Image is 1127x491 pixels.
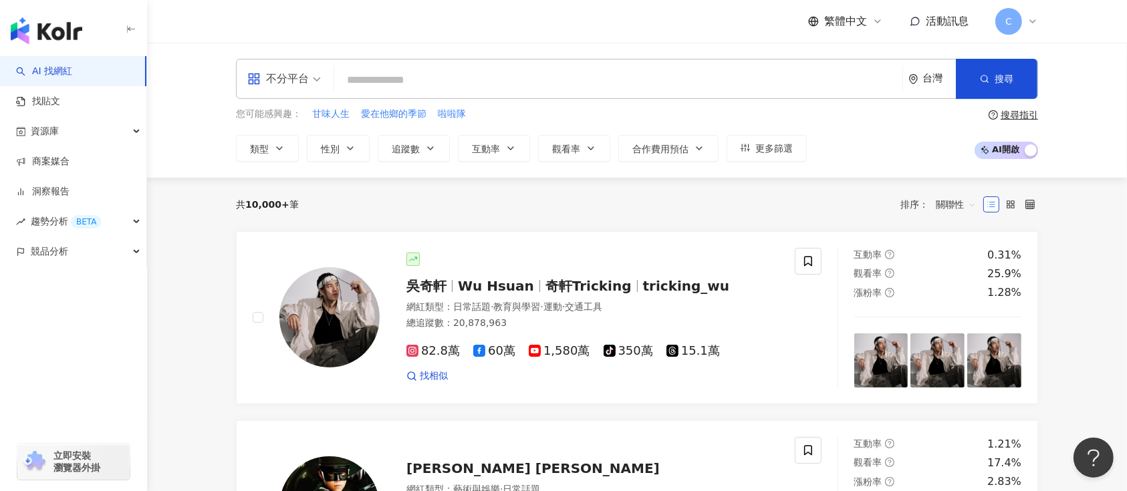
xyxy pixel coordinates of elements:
[31,116,59,146] span: 資源庫
[17,444,130,480] a: chrome extension立即安裝 瀏覽器外掛
[987,437,1021,452] div: 1.21%
[437,107,467,122] button: 啦啦隊
[562,301,565,312] span: ·
[16,95,60,108] a: 找貼文
[618,135,719,162] button: 合作費用預估
[854,287,882,298] span: 漲粉率
[279,267,380,367] img: KOL Avatar
[632,144,688,154] span: 合作費用預估
[378,135,450,162] button: 追蹤數
[493,301,540,312] span: 教育與學習
[16,217,25,226] span: rise
[854,476,882,487] span: 漲粉率
[321,144,340,154] span: 性別
[545,278,632,294] span: 奇軒Tricking
[247,68,309,90] div: 不分平台
[565,301,602,312] span: 交通工具
[438,108,466,121] span: 啦啦隊
[529,344,590,358] span: 1,580萬
[900,194,983,215] div: 排序：
[885,269,894,278] span: question-circle
[987,456,1021,470] div: 17.4%
[987,267,1021,281] div: 25.9%
[491,301,493,312] span: ·
[1001,110,1038,120] div: 搜尋指引
[854,438,882,449] span: 互動率
[406,344,460,358] span: 82.8萬
[406,317,779,330] div: 總追蹤數 ： 20,878,963
[922,73,956,84] div: 台灣
[926,15,969,27] span: 活動訊息
[885,288,894,297] span: question-circle
[21,451,47,472] img: chrome extension
[643,278,730,294] span: tricking_wu
[406,278,447,294] span: 吳奇軒
[31,236,68,267] span: 競品分析
[885,477,894,486] span: question-circle
[989,110,998,120] span: question-circle
[406,369,448,383] a: 找相似
[11,17,82,44] img: logo
[361,108,426,121] span: 愛在他鄉的季節
[666,344,720,358] span: 15.1萬
[245,199,289,210] span: 10,000+
[236,135,299,162] button: 類型
[854,333,908,387] img: post-image
[473,344,515,358] span: 60萬
[1074,438,1114,478] iframe: Help Scout Beacon - Open
[854,268,882,279] span: 觀看率
[250,144,269,154] span: 類型
[31,206,102,236] span: 趨勢分析
[538,135,610,162] button: 觀看率
[908,74,918,84] span: environment
[885,439,894,448] span: question-circle
[543,301,562,312] span: 運動
[755,143,793,154] span: 更多篩選
[987,285,1021,300] div: 1.28%
[392,144,420,154] span: 追蹤數
[458,278,534,294] span: Wu Hsuan
[16,185,70,198] a: 洞察報告
[458,135,530,162] button: 互動率
[824,14,867,29] span: 繁體中文
[420,369,448,383] span: 找相似
[552,144,580,154] span: 觀看率
[53,450,100,474] span: 立即安裝 瀏覽器外掛
[936,194,976,215] span: 關聯性
[236,199,299,210] div: 共 筆
[360,107,427,122] button: 愛在他鄉的季節
[307,135,370,162] button: 性別
[540,301,543,312] span: ·
[727,135,807,162] button: 更多篩選
[71,215,102,228] div: BETA
[910,333,965,387] img: post-image
[236,231,1038,404] a: KOL Avatar吳奇軒Wu Hsuan奇軒Trickingtricking_wu網紅類型：日常話題·教育與學習·運動·交通工具總追蹤數：20,878,96382.8萬60萬1,580萬350...
[885,250,894,259] span: question-circle
[885,458,894,467] span: question-circle
[247,72,261,86] span: appstore
[967,333,1021,387] img: post-image
[16,155,70,168] a: 商案媒合
[956,59,1037,99] button: 搜尋
[604,344,653,358] span: 350萬
[995,73,1013,84] span: 搜尋
[406,301,779,314] div: 網紅類型 ：
[1005,14,1012,29] span: C
[236,108,301,121] span: 您可能感興趣：
[311,107,350,122] button: 甘味人生
[16,65,72,78] a: searchAI 找網紅
[987,248,1021,263] div: 0.31%
[472,144,500,154] span: 互動率
[453,301,491,312] span: 日常話題
[987,474,1021,489] div: 2.83%
[854,249,882,260] span: 互動率
[406,460,660,476] span: [PERSON_NAME] [PERSON_NAME]
[854,457,882,468] span: 觀看率
[312,108,350,121] span: 甘味人生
